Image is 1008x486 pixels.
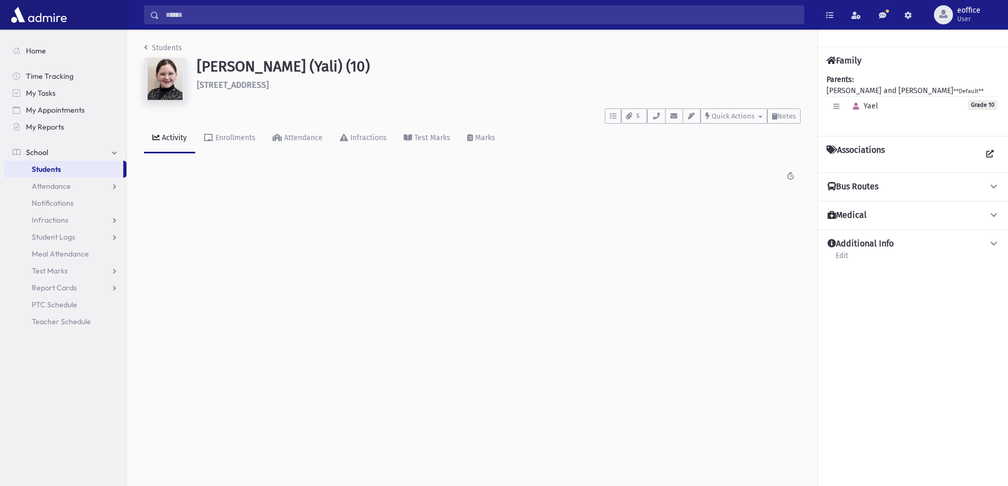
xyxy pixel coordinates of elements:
a: Enrollments [195,124,264,153]
a: Teacher Schedule [4,313,126,330]
button: Additional Info [827,239,1000,250]
span: eoffice [957,6,980,15]
input: Search [159,5,804,24]
span: My Reports [26,122,64,132]
span: 5 [633,112,642,121]
span: Time Tracking [26,71,74,81]
a: Time Tracking [4,68,126,85]
a: School [4,144,126,161]
div: Infractions [348,133,387,142]
a: Attendance [264,124,331,153]
span: Home [26,46,46,56]
a: Meal Attendance [4,245,126,262]
h4: Additional Info [828,239,894,250]
h4: Family [827,56,861,66]
div: [PERSON_NAME] and [PERSON_NAME] [827,74,1000,127]
span: Attendance [32,181,71,191]
span: User [957,15,980,23]
span: Meal Attendance [32,249,89,259]
a: PTC Schedule [4,296,126,313]
span: Notifications [32,198,74,208]
h4: Bus Routes [828,181,878,192]
a: Attendance [4,178,126,195]
a: Infractions [331,124,395,153]
img: AdmirePro [8,4,69,25]
a: My Tasks [4,85,126,102]
a: My Reports [4,118,126,135]
a: Students [4,161,123,178]
h6: [STREET_ADDRESS] [197,80,801,90]
h4: Medical [828,210,867,221]
div: Enrollments [213,133,256,142]
h4: Associations [827,145,885,164]
a: Report Cards [4,279,126,296]
a: Marks [459,124,504,153]
a: Test Marks [4,262,126,279]
span: My Tasks [26,88,56,98]
span: Notes [777,112,796,120]
div: Attendance [282,133,323,142]
div: Marks [473,133,495,142]
button: Bus Routes [827,181,1000,192]
span: Report Cards [32,283,77,292]
button: 5 [621,108,647,124]
span: Yael [848,102,878,111]
span: Infractions [32,215,68,225]
a: Test Marks [395,124,459,153]
img: w== [144,58,186,100]
span: Student Logs [32,232,75,242]
span: Students [32,164,61,174]
h1: [PERSON_NAME] (Yali) (10) [197,58,801,76]
a: Infractions [4,212,126,228]
div: Activity [160,133,187,142]
a: Home [4,42,126,59]
button: Quick Actions [701,108,767,124]
a: My Appointments [4,102,126,118]
span: My Appointments [26,105,85,115]
a: Students [144,43,182,52]
b: Parents: [827,75,853,84]
button: Medical [827,210,1000,221]
a: Student Logs [4,228,126,245]
button: Notes [767,108,801,124]
nav: breadcrumb [144,42,182,58]
a: Activity [144,124,195,153]
a: Notifications [4,195,126,212]
span: Grade 10 [968,100,997,110]
span: Quick Actions [712,112,755,120]
a: Edit [835,250,849,269]
a: View all Associations [980,145,1000,164]
span: Teacher Schedule [32,317,91,326]
span: Test Marks [32,266,68,276]
div: Test Marks [412,133,450,142]
span: PTC Schedule [32,300,77,309]
span: School [26,148,48,157]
